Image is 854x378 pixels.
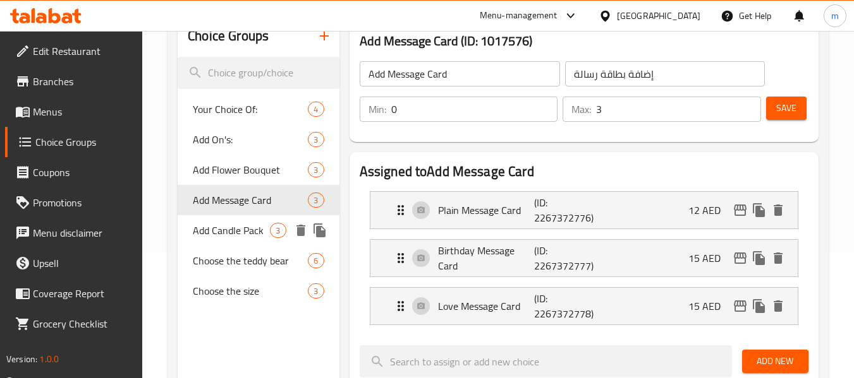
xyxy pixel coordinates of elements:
[438,203,535,218] p: Plain Message Card
[178,57,339,89] input: search
[360,234,808,282] li: Expand
[308,192,324,208] div: Choices
[5,36,143,66] a: Edit Restaurant
[370,192,798,228] div: Expand
[688,203,731,218] p: 12 AED
[33,195,133,210] span: Promotions
[688,251,731,266] p: 15 AED
[438,298,535,314] p: Love Message Card
[291,221,310,240] button: delete
[193,162,308,177] span: Add Flower Bouquet
[33,44,133,59] span: Edit Restaurant
[308,103,323,115] span: 4
[178,215,339,245] div: Add Candle Pack3deleteduplicate
[33,74,133,89] span: Branches
[5,309,143,339] a: Grocery Checklist
[308,132,324,147] div: Choices
[308,194,323,206] span: 3
[742,350,808,373] button: Add New
[308,162,324,177] div: Choices
[769,297,788,316] button: delete
[35,134,133,150] span: Choice Groups
[193,253,308,268] span: Choose the teddy bear
[308,255,323,267] span: 6
[731,297,750,316] button: edit
[571,102,591,117] p: Max:
[750,249,769,268] button: duplicate
[776,100,796,116] span: Save
[193,223,270,238] span: Add Candle Pack
[360,282,808,330] li: Expand
[480,8,558,23] div: Menu-management
[360,31,808,51] h3: Add Message Card (ID: 1017576)
[310,221,329,240] button: duplicate
[193,192,308,208] span: Add Message Card
[308,283,324,298] div: Choices
[369,102,386,117] p: Min:
[360,345,732,377] input: search
[5,66,143,97] a: Branches
[752,353,798,369] span: Add New
[178,185,339,215] div: Add Message Card3
[188,27,269,45] h2: Choice Groups
[534,291,599,321] p: (ID: 2267372778)
[5,218,143,248] a: Menu disclaimer
[438,243,535,273] p: Birthday Message Card
[33,316,133,331] span: Grocery Checklist
[831,9,839,23] span: m
[178,276,339,306] div: Choose the size3
[5,278,143,309] a: Coverage Report
[617,9,700,23] div: [GEOGRAPHIC_DATA]
[750,201,769,220] button: duplicate
[534,195,599,225] p: (ID: 2267372776)
[769,249,788,268] button: delete
[193,132,308,147] span: Add On's:
[178,124,339,155] div: Add On's:3
[360,186,808,234] li: Expand
[5,187,143,218] a: Promotions
[33,165,133,180] span: Coupons
[766,97,807,120] button: Save
[731,201,750,220] button: edit
[33,286,133,301] span: Coverage Report
[6,351,37,367] span: Version:
[33,104,133,119] span: Menus
[178,94,339,124] div: Your Choice Of:4
[5,127,143,157] a: Choice Groups
[370,240,798,276] div: Expand
[271,225,285,237] span: 3
[178,155,339,185] div: Add Flower Bouquet3
[5,157,143,187] a: Coupons
[193,283,308,298] span: Choose the size
[39,351,59,367] span: 1.0.0
[5,248,143,278] a: Upsell
[308,134,323,146] span: 3
[370,288,798,324] div: Expand
[688,298,731,314] p: 15 AED
[308,164,323,176] span: 3
[33,256,133,271] span: Upsell
[308,285,323,297] span: 3
[308,253,324,268] div: Choices
[33,225,133,240] span: Menu disclaimer
[270,223,286,238] div: Choices
[534,243,599,273] p: (ID: 2267372777)
[731,249,750,268] button: edit
[178,245,339,276] div: Choose the teddy bear6
[193,102,308,117] span: Your Choice Of:
[5,97,143,127] a: Menus
[750,297,769,316] button: duplicate
[360,162,808,181] h2: Assigned to Add Message Card
[769,201,788,220] button: delete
